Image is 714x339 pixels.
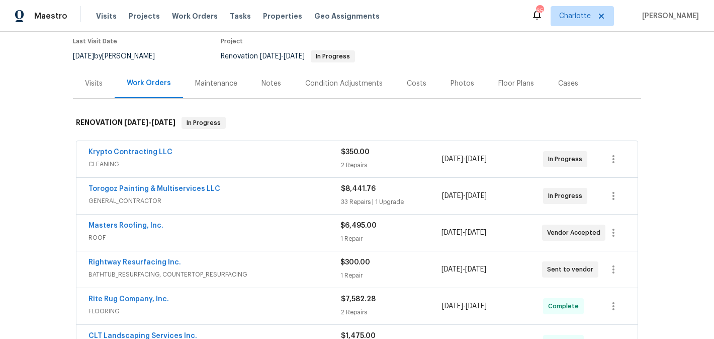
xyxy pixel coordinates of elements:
[442,191,487,201] span: -
[73,53,94,60] span: [DATE]
[124,119,175,126] span: -
[129,11,160,21] span: Projects
[340,234,441,244] div: 1 Repair
[88,159,341,169] span: CLEANING
[466,156,487,163] span: [DATE]
[441,266,463,273] span: [DATE]
[195,79,237,89] div: Maintenance
[230,13,251,20] span: Tasks
[341,296,376,303] span: $7,582.28
[340,222,377,229] span: $6,495.00
[260,53,281,60] span: [DATE]
[465,229,486,236] span: [DATE]
[127,78,171,88] div: Work Orders
[284,53,305,60] span: [DATE]
[341,185,376,192] span: $8,441.76
[151,119,175,126] span: [DATE]
[88,269,340,280] span: BATHTUB_RESURFACING, COUNTERTOP_RESURFACING
[442,154,487,164] span: -
[88,233,340,243] span: ROOF
[85,79,103,89] div: Visits
[340,259,370,266] span: $300.00
[76,117,175,129] h6: RENOVATION
[221,53,355,60] span: Renovation
[340,270,441,281] div: 1 Repair
[88,185,220,192] a: Torogoz Painting & Multiservices LLC
[548,191,586,201] span: In Progress
[559,11,591,21] span: Charlotte
[451,79,474,89] div: Photos
[442,303,463,310] span: [DATE]
[548,301,583,311] span: Complete
[88,149,172,156] a: Krypto Contracting LLC
[442,192,463,199] span: [DATE]
[441,264,486,275] span: -
[407,79,426,89] div: Costs
[442,301,487,311] span: -
[547,228,604,238] span: Vendor Accepted
[305,79,383,89] div: Condition Adjustments
[73,38,117,44] span: Last Visit Date
[341,307,442,317] div: 2 Repairs
[221,38,243,44] span: Project
[498,79,534,89] div: Floor Plans
[88,196,341,206] span: GENERAL_CONTRACTOR
[261,79,281,89] div: Notes
[124,119,148,126] span: [DATE]
[88,296,169,303] a: Rite Rug Company, Inc.
[312,53,354,59] span: In Progress
[548,154,586,164] span: In Progress
[73,107,641,139] div: RENOVATION [DATE]-[DATE]In Progress
[73,50,167,62] div: by [PERSON_NAME]
[341,197,442,207] div: 33 Repairs | 1 Upgrade
[96,11,117,21] span: Visits
[442,156,463,163] span: [DATE]
[263,11,302,21] span: Properties
[465,266,486,273] span: [DATE]
[88,306,341,316] span: FLOORING
[88,222,163,229] a: Masters Roofing, Inc.
[260,53,305,60] span: -
[441,228,486,238] span: -
[466,192,487,199] span: [DATE]
[466,303,487,310] span: [DATE]
[341,160,442,170] div: 2 Repairs
[314,11,380,21] span: Geo Assignments
[183,118,225,128] span: In Progress
[172,11,218,21] span: Work Orders
[88,259,181,266] a: Rightway Resurfacing Inc.
[34,11,67,21] span: Maestro
[547,264,597,275] span: Sent to vendor
[558,79,578,89] div: Cases
[536,6,543,16] div: 65
[441,229,463,236] span: [DATE]
[341,149,370,156] span: $350.00
[638,11,699,21] span: [PERSON_NAME]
